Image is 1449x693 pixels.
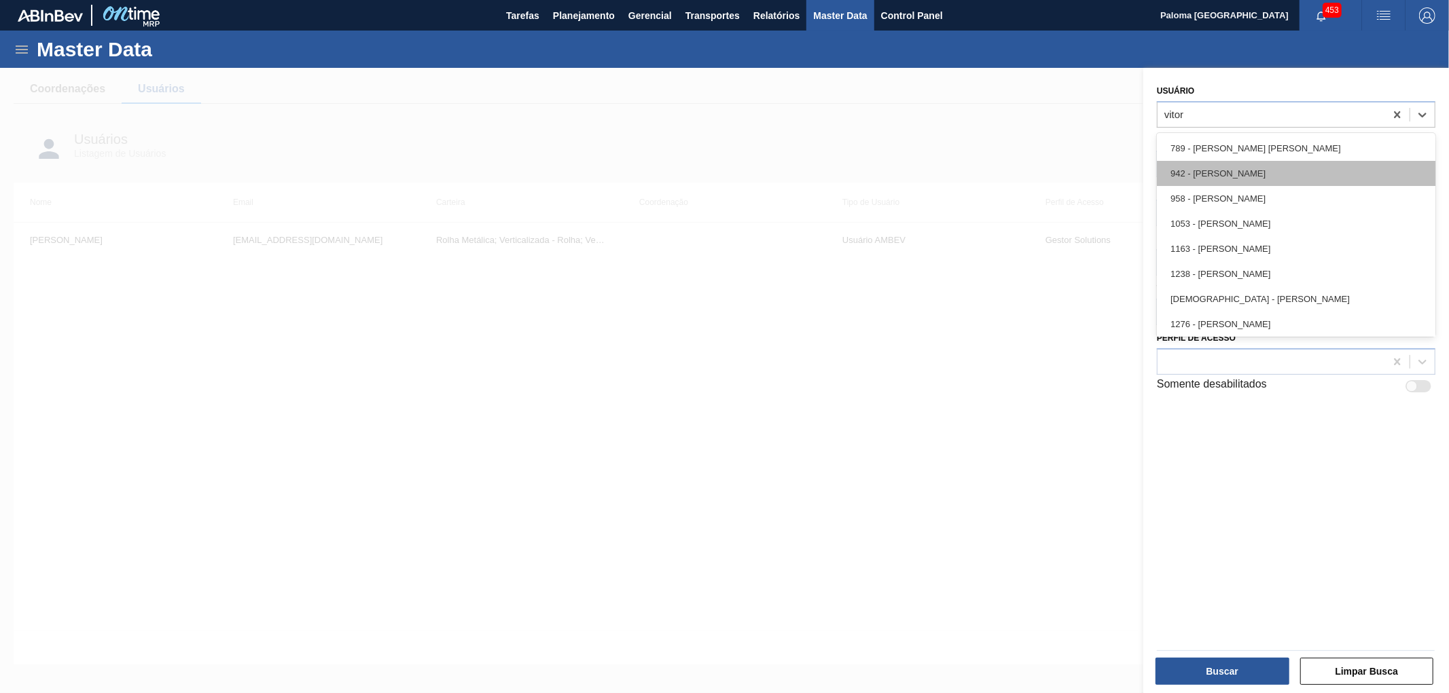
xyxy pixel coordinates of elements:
img: Logout [1419,7,1435,24]
span: Master Data [813,7,867,24]
button: Limpar Busca [1300,658,1434,685]
button: Buscar [1156,658,1289,685]
span: Planejamento [553,7,615,24]
h1: Master Data [37,41,278,57]
label: Somente desabilitados [1157,378,1267,394]
label: Usuário [1157,86,1194,96]
span: Control Panel [881,7,943,24]
div: 942 - [PERSON_NAME] [1157,161,1435,186]
div: 1238 - [PERSON_NAME] [1157,261,1435,286]
div: 1053 - [PERSON_NAME] [1157,211,1435,236]
span: Relatórios [753,7,800,24]
label: Perfil de Acesso [1157,333,1236,343]
img: TNhmsLtSVTkK8tSr43FrP2fwEKptu5GPRR3wAAAABJRU5ErkJggg== [18,10,83,22]
span: 453 [1323,3,1342,18]
div: 789 - [PERSON_NAME] [PERSON_NAME] [1157,136,1435,161]
span: Transportes [685,7,740,24]
span: Gerencial [628,7,672,24]
div: [DEMOGRAPHIC_DATA] - [PERSON_NAME] [1157,286,1435,312]
img: userActions [1376,7,1392,24]
span: Tarefas [506,7,539,24]
button: Notificações [1300,6,1343,25]
div: 958 - [PERSON_NAME] [1157,186,1435,211]
div: 1163 - [PERSON_NAME] [1157,236,1435,261]
div: 1276 - [PERSON_NAME] [1157,312,1435,337]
